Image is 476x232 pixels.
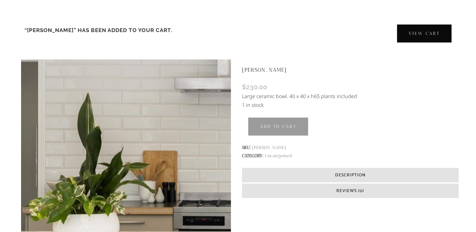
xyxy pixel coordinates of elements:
span: Reviews (0) [336,187,364,195]
div: “[PERSON_NAME]” has been added to your cart. [18,15,458,52]
p: Large ceramic bowl. 40 x 40 x h65 plants included [242,92,458,101]
span: Description [335,172,365,179]
span: $ [242,83,246,91]
a: Uncategorised [265,153,292,158]
a: View cart [397,24,452,43]
p: 1 in stock [242,101,458,109]
span: SKU: [242,144,458,152]
span: Category: [242,152,458,160]
h1: [PERSON_NAME] [242,59,458,80]
button: Add to cart [248,117,308,136]
span: [PERSON_NAME] [252,145,286,150]
bdi: 230.00 [242,83,267,91]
